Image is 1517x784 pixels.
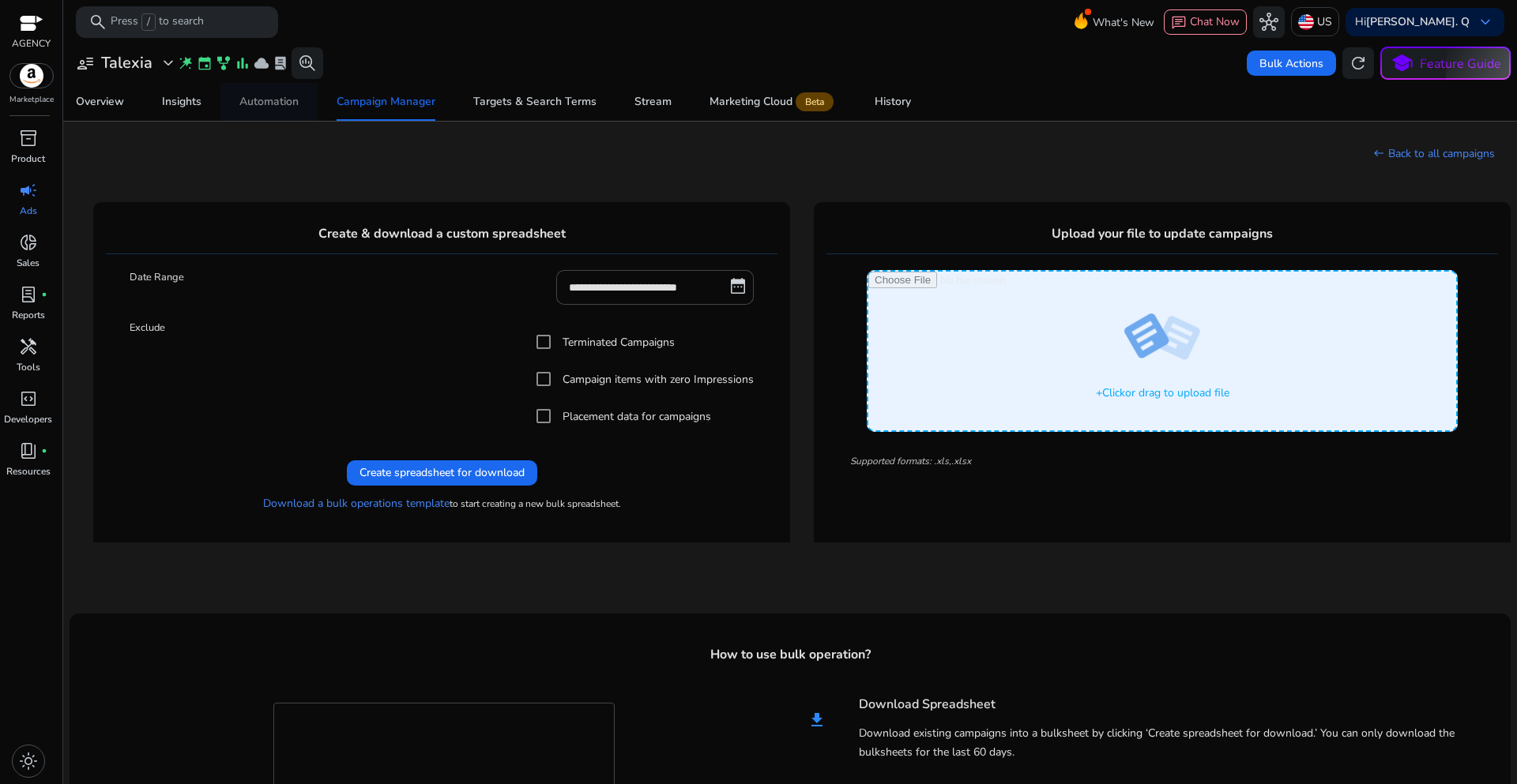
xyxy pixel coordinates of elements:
span: What's New [1093,9,1154,36]
h4: Create & download a custom spreadsheet [106,215,777,254]
button: search_insights [292,47,323,79]
span: Bulk Actions [1259,55,1323,72]
span: handyman [19,337,38,356]
h5: Download existing campaigns into a bulksheet by clicking ‘Create spreadsheet for download.’ You c... [859,724,1483,762]
div: Stream [634,96,672,107]
span: bar_chart [235,55,250,71]
span: inventory_2 [19,129,38,148]
p: Sales [17,256,40,270]
div: Automation [239,96,299,107]
span: book_4 [19,441,38,460]
p: US [1317,8,1332,36]
span: search_insights [298,54,317,73]
span: light_mode [19,752,38,771]
div: History [875,96,911,107]
img: amazon.svg [10,64,53,88]
span: Chat Now [1190,14,1240,29]
div: Overview [76,96,124,107]
span: expand_more [159,54,178,73]
p: Ads [20,204,37,218]
mat-icon: west [1373,145,1384,162]
span: refresh [1349,54,1368,73]
p: Press to search [111,13,204,31]
span: / [141,13,156,31]
span: wand_stars [178,55,194,71]
h4: Upload your file to update campaigns [826,215,1498,254]
span: donut_small [19,233,38,252]
span: lab_profile [19,285,38,304]
div: Marketing Cloud [710,96,837,108]
div: Targets & Search Terms [473,96,597,107]
span: fiber_manual_record [41,448,47,454]
div: Insights [162,96,201,107]
label: Campaign items with zero Impressions [559,371,754,388]
span: Create spreadsheet for download [359,464,525,481]
button: chatChat Now [1164,9,1247,35]
label: Terminated Campaigns [559,334,675,351]
button: hub [1253,6,1285,38]
h3: Talexia [101,54,152,73]
span: lab_profile [273,55,288,71]
i: Supported formats: .xls,.xlsx [850,455,971,467]
p: Resources [6,464,51,478]
a: Download a bulk operations template [263,496,450,511]
div: Campaign Manager [337,96,435,107]
button: Bulk Actions [1247,51,1336,76]
p: Tools [17,360,40,374]
span: keyboard_arrow_down [1476,13,1495,32]
p: Product [11,152,45,166]
span: school [1391,52,1413,75]
span: fiber_manual_record [41,291,47,298]
p: Feature Guide [1420,54,1501,73]
img: us.svg [1298,14,1314,30]
span: chat [1171,15,1187,31]
h4: Download Spreadsheet [859,697,1483,712]
p: Reports [12,308,45,322]
span: family_history [216,55,232,71]
button: schoolFeature Guide [1380,47,1511,80]
p: Developers [4,412,52,426]
label: Exclude [130,321,528,336]
span: user_attributes [76,54,95,73]
a: Back to all campaigns [1373,146,1495,161]
label: Placement data for campaigns [559,408,711,425]
span: campaign [19,181,38,200]
label: Date Range [130,270,556,285]
b: [PERSON_NAME]. Q [1366,14,1470,29]
span: event [197,55,213,71]
p: Marketplace [9,94,54,106]
span: hub [1259,13,1278,32]
h6: to start creating a new bulk spreadsheet. [130,497,754,511]
span: search [88,13,107,32]
p: AGENCY [12,36,51,51]
span: code_blocks [19,389,38,408]
mat-icon: file_download [790,691,843,750]
span: cloud [254,55,269,71]
p: Hi [1355,17,1470,28]
h4: How to use bulk operation? [97,647,1483,662]
button: Create spreadsheet for download [347,460,537,486]
span: Beta [796,92,834,111]
button: refresh [1342,47,1374,79]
